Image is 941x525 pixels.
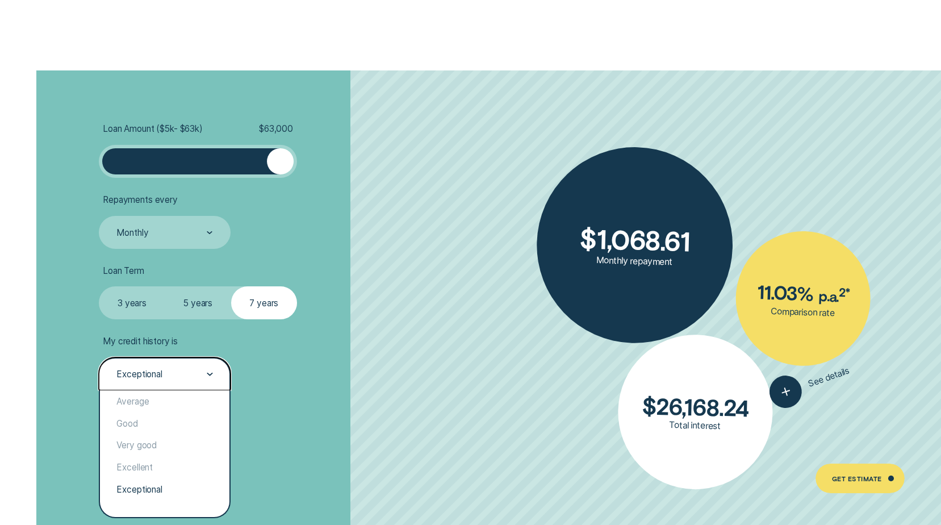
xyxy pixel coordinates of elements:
[765,355,854,412] button: See details
[815,464,905,493] a: Get Estimate
[165,286,231,319] label: 5 years
[103,336,178,347] span: My credit history is
[103,123,203,134] span: Loan Amount ( $5k - $63k )
[116,227,148,238] div: Monthly
[103,194,178,205] span: Repayments every
[259,123,293,134] span: $ 63,000
[100,413,229,435] div: Good
[231,286,297,319] label: 7 years
[100,456,229,478] div: Excellent
[100,390,229,413] div: Average
[100,435,229,457] div: Very good
[103,265,144,276] span: Loan Term
[807,365,851,389] span: See details
[100,478,229,501] div: Exceptional
[99,286,165,319] label: 3 years
[116,369,162,380] div: Exceptional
